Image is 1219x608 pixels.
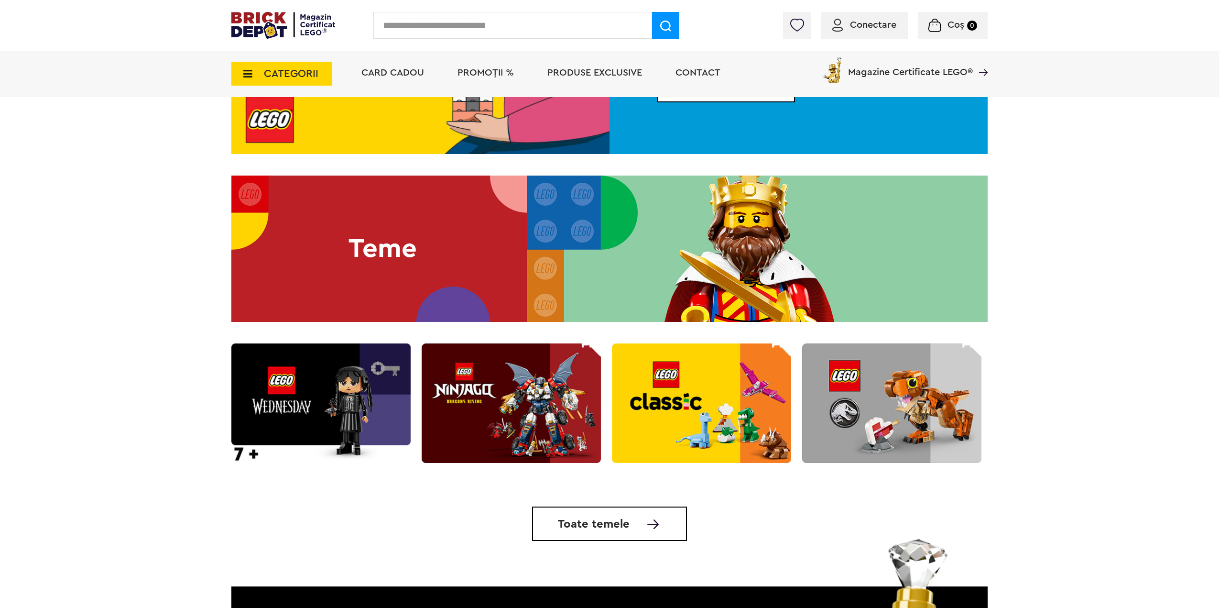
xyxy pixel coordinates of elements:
a: Conectare [832,20,896,30]
img: Toate temele [647,520,659,529]
a: TemeTeme [231,176,988,322]
span: Toate temele [558,519,630,530]
h2: Teme [231,235,534,262]
a: Toate temele [532,507,687,541]
a: Contact [675,68,720,77]
span: Conectare [850,20,896,30]
a: Produse exclusive [547,68,642,77]
img: LEGO Jurassic World [802,343,981,464]
a: Magazine Certificate LEGO® [973,55,988,65]
small: 0 [967,21,977,31]
img: LEGO Ninjago [422,343,601,464]
img: Teme [231,176,988,322]
a: PROMOȚII % [457,68,514,77]
a: Card Cadou [361,68,424,77]
span: CATEGORII [264,68,318,79]
img: LEGO Wednesday [231,343,411,464]
span: Magazine Certificate LEGO® [848,55,973,77]
img: LEGO Classic [612,343,791,464]
span: Coș [947,20,964,30]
